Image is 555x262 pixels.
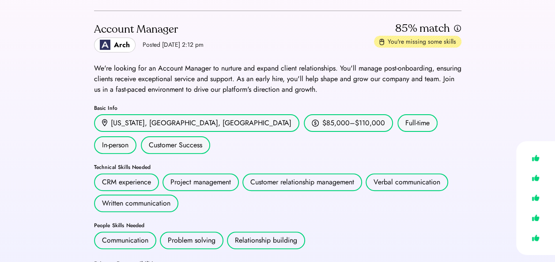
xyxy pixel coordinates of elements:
[388,37,456,46] div: You're missing some skills
[94,105,461,111] div: Basic Info
[529,172,542,184] img: like.svg
[312,119,319,127] img: money.svg
[143,41,204,49] div: Posted [DATE] 2:12 pm
[141,136,210,154] div: Customer Success
[100,40,110,50] img: Logo_Blue_1.png
[94,63,461,95] div: We're looking for an Account Manager to nurture and expand client relationships. You'll manage po...
[114,40,130,50] div: Arch
[529,191,542,204] img: like.svg
[102,119,107,127] img: location.svg
[170,177,231,187] div: Project management
[529,152,542,165] img: like.svg
[94,22,204,37] div: Account Manager
[374,177,440,187] div: Verbal communication
[529,211,542,224] img: like.svg
[94,223,461,228] div: People Skills Needed
[102,235,148,246] div: Communication
[453,24,461,33] img: info.svg
[395,22,450,36] div: 85% match
[94,165,461,170] div: Technical Skills Needed
[111,118,291,128] div: [US_STATE], [GEOGRAPHIC_DATA], [GEOGRAPHIC_DATA]
[379,38,384,45] img: missing-skills.svg
[102,198,170,209] div: Written communication
[250,177,354,187] div: Customer relationship management
[94,136,136,154] div: In-person
[235,235,297,246] div: Relationship building
[102,177,151,187] div: CRM experience
[529,232,542,244] img: like.svg
[322,118,385,128] div: $85,000–$110,000
[397,114,438,132] div: Full-time
[168,235,215,246] div: Problem solving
